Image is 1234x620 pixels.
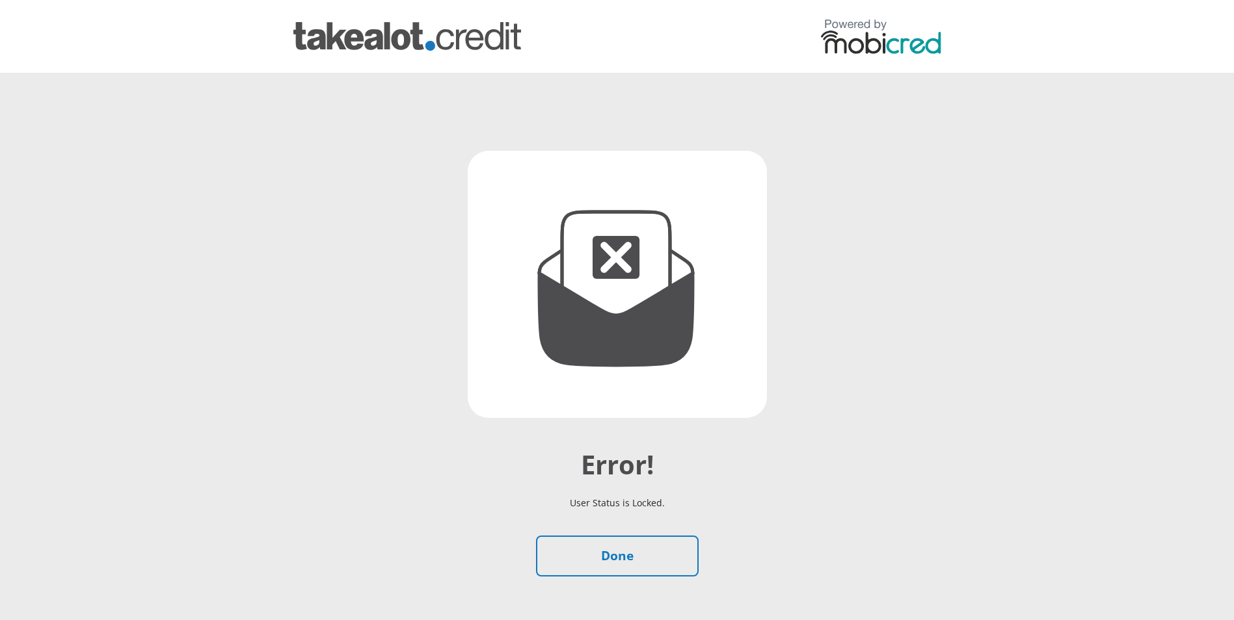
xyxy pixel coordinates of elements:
img: powered by mobicred logo [821,19,941,54]
p: User Status is Locked. [256,480,978,525]
img: declined.svg [468,151,767,418]
a: Done [536,536,699,576]
img: takealot_credit logo [293,22,521,51]
h2: Error! [256,449,978,480]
